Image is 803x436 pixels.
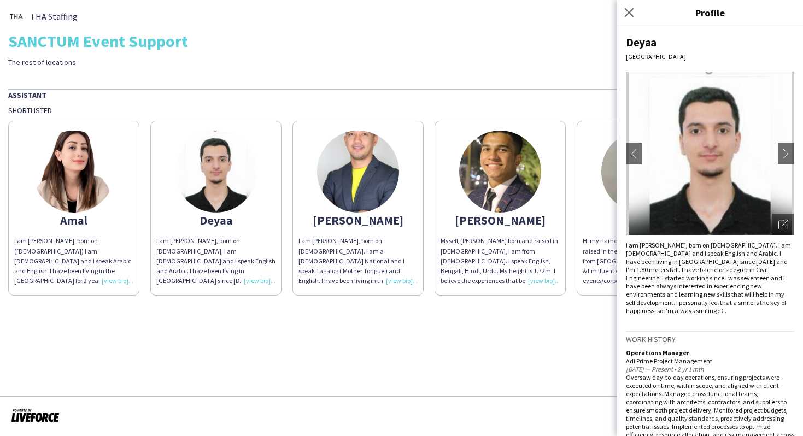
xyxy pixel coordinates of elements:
div: Operations Manager [626,349,794,357]
div: Deyaa [626,35,794,50]
div: Amal [14,215,133,225]
div: I am [PERSON_NAME], born on ([DEMOGRAPHIC_DATA]) I am [DEMOGRAPHIC_DATA] and I speak Arabic and E... [14,236,133,286]
img: thumb-602bb270bd64b.jpg [175,131,257,213]
img: thumb-68074d6d70a64.jpeg [317,131,399,213]
img: Crew avatar or photo [626,72,794,235]
div: Myself, [PERSON_NAME] born and raised in [DEMOGRAPHIC_DATA], I am from [DEMOGRAPHIC_DATA]. I spea... [441,236,560,286]
div: SANCTUM Event Support [8,33,795,49]
div: [GEOGRAPHIC_DATA] [626,52,794,61]
img: thumb-657a9c39510cf.jpeg [601,131,683,213]
div: [PERSON_NAME] [441,215,560,225]
div: The rest of locations [8,57,284,67]
div: Deyaa [156,215,276,225]
div: Adi Prime Project Management [626,357,794,365]
div: [PERSON_NAME] [298,215,418,225]
h3: Profile [617,5,803,20]
img: thumb-1a4750fb-2dd3-4985-a521-addb8f6108b9.jpg [33,131,115,213]
div: Zahra [583,215,702,225]
div: Shortlisted [8,105,795,115]
div: [DATE] — Present • 2 yr 1 mth [626,365,794,373]
div: I am [PERSON_NAME], born on [DEMOGRAPHIC_DATA]. I am a [DEMOGRAPHIC_DATA] National and I speak Ta... [298,236,418,286]
img: thumb-6033f4e0a26e6.jpeg [459,131,541,213]
div: Assistant [8,89,795,100]
div: Open photos pop-in [772,214,794,235]
div: I am [PERSON_NAME], born on [DEMOGRAPHIC_DATA]. I am [DEMOGRAPHIC_DATA] and I speak English and A... [626,241,794,315]
img: Powered by Liveforce [11,408,60,423]
div: Hi my name is [PERSON_NAME]. Im 26 and raised in the [GEOGRAPHIC_DATA]. Im from [GEOGRAPHIC_DATA]... [583,236,702,286]
h3: Work history [626,334,794,344]
div: I am [PERSON_NAME], born on [DEMOGRAPHIC_DATA]. I am [DEMOGRAPHIC_DATA] and I speak English and A... [156,236,276,286]
img: thumb-0b1c4840-441c-4cf7-bc0f-fa59e8b685e2..jpg [8,8,25,25]
span: THA Staffing [30,11,78,21]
